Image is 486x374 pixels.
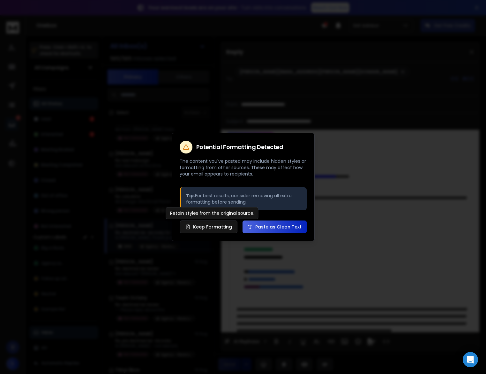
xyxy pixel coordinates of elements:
[166,207,258,219] div: Retain styles from the original source.
[196,144,283,150] h2: Potential Formatting Detected
[180,221,237,233] button: Keep Formatting
[186,192,195,199] strong: Tip:
[463,352,478,367] div: Open Intercom Messenger
[243,221,307,233] button: Paste as Clean Text
[186,192,302,205] p: For best results, consider removing all extra formatting before sending.
[180,158,307,177] p: The content you've pasted may include hidden styles or formatting from other sources. These may a...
